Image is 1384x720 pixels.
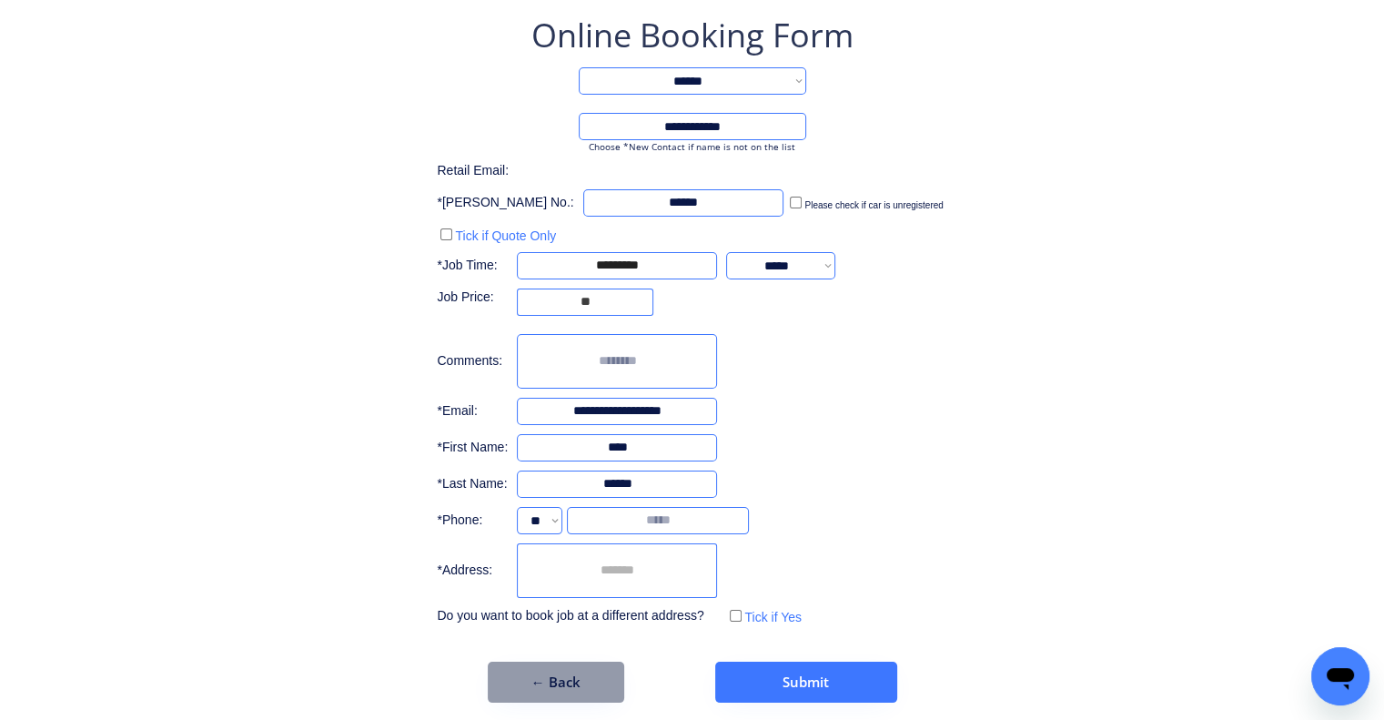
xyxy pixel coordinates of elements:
[1311,647,1369,705] iframe: Button to launch messaging window
[744,610,802,624] label: Tick if Yes
[455,228,556,243] label: Tick if Quote Only
[437,475,508,493] div: *Last Name:
[437,402,508,421] div: *Email:
[531,13,854,58] div: Online Booking Form
[488,662,624,703] button: ← Back
[437,289,508,307] div: Job Price:
[579,140,806,153] div: Choose *New Contact if name is not on the list
[437,562,508,580] div: *Address:
[437,439,508,457] div: *First Name:
[437,352,508,370] div: Comments:
[437,607,717,625] div: Do you want to book job at a different address?
[437,257,508,275] div: *Job Time:
[715,662,897,703] button: Submit
[437,194,573,212] div: *[PERSON_NAME] No.:
[804,200,943,210] label: Please check if car is unregistered
[437,162,528,180] div: Retail Email:
[437,512,508,530] div: *Phone:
